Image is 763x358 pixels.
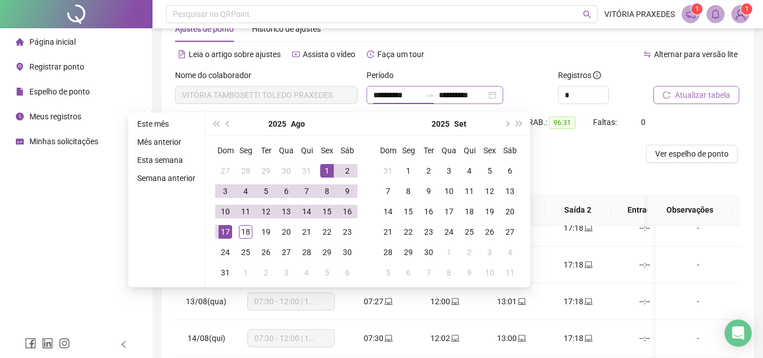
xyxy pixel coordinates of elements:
[741,3,752,15] sup: Atualize o seu contato no menu Meus Dados
[517,334,526,342] span: laptop
[402,184,415,198] div: 8
[675,89,730,101] span: Atualizar tabela
[175,24,234,33] span: Ajustes de ponto
[300,225,313,239] div: 21
[381,266,395,279] div: 5
[337,242,357,262] td: 2025-08-30
[398,140,418,161] th: Seg
[120,340,128,348] span: left
[418,222,439,242] td: 2025-09-23
[425,90,434,100] span: swap-right
[236,242,256,262] td: 2025-08-25
[292,50,300,58] span: youtube
[503,164,517,178] div: 6
[479,161,500,181] td: 2025-09-05
[583,261,592,269] span: laptop
[402,266,415,279] div: 6
[337,161,357,181] td: 2025-08-02
[239,205,252,218] div: 11
[367,69,401,81] label: Período
[398,181,418,201] td: 2025-09-08
[297,262,317,283] td: 2025-09-04
[276,242,297,262] td: 2025-08-27
[463,184,476,198] div: 11
[219,164,232,178] div: 27
[378,242,398,262] td: 2025-09-28
[710,9,721,19] span: bell
[29,112,81,121] span: Meus registros
[219,205,232,218] div: 10
[479,242,500,262] td: 2025-10-03
[583,10,591,19] span: search
[378,161,398,181] td: 2025-08-31
[239,184,252,198] div: 4
[219,245,232,259] div: 24
[317,201,337,222] td: 2025-08-15
[381,205,395,218] div: 14
[189,50,281,59] span: Leia o artigo sobre ajustes
[463,225,476,239] div: 25
[418,262,439,283] td: 2025-10-07
[454,113,466,135] button: month panel
[222,113,234,135] button: prev-year
[745,5,749,13] span: 1
[341,266,354,279] div: 6
[276,201,297,222] td: 2025-08-13
[280,266,293,279] div: 3
[239,225,252,239] div: 18
[291,113,305,135] button: month panel
[500,161,520,181] td: 2025-09-06
[300,245,313,259] div: 28
[402,225,415,239] div: 22
[418,140,439,161] th: Ter
[317,140,337,161] th: Sex
[182,87,351,103] span: VITÓRIA TAMBOSETTI TOLEDO PRAXEDES
[341,225,354,239] div: 23
[641,118,646,127] span: 0
[503,184,517,198] div: 13
[483,245,496,259] div: 3
[442,225,456,239] div: 24
[317,222,337,242] td: 2025-08-22
[553,295,602,308] div: 17:18
[276,262,297,283] td: 2025-09-03
[239,245,252,259] div: 25
[418,161,439,181] td: 2025-09-02
[503,245,517,259] div: 4
[483,205,496,218] div: 19
[583,297,592,305] span: laptop
[297,242,317,262] td: 2025-08-28
[583,224,592,232] span: laptop
[517,297,526,305] span: laptop
[422,225,435,239] div: 23
[378,181,398,201] td: 2025-09-07
[422,266,435,279] div: 7
[256,140,276,161] th: Ter
[25,338,36,349] span: facebook
[442,245,456,259] div: 1
[431,113,450,135] button: year panel
[647,195,732,226] th: Observações
[133,171,200,185] li: Semana anterior
[732,6,749,23] img: 91536
[215,140,236,161] th: Dom
[367,50,374,58] span: history
[381,164,395,178] div: 31
[16,88,24,96] span: file
[459,222,479,242] td: 2025-09-25
[259,164,273,178] div: 29
[175,69,259,81] label: Nome do colaborador
[695,5,699,13] span: 1
[337,201,357,222] td: 2025-08-16
[479,262,500,283] td: 2025-10-10
[256,242,276,262] td: 2025-08-26
[513,113,526,135] button: super-next-year
[276,161,297,181] td: 2025-07-30
[215,222,236,242] td: 2025-08-17
[256,222,276,242] td: 2025-08-19
[239,164,252,178] div: 28
[439,161,459,181] td: 2025-09-03
[398,242,418,262] td: 2025-09-29
[210,113,222,135] button: super-prev-year
[425,90,434,100] span: to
